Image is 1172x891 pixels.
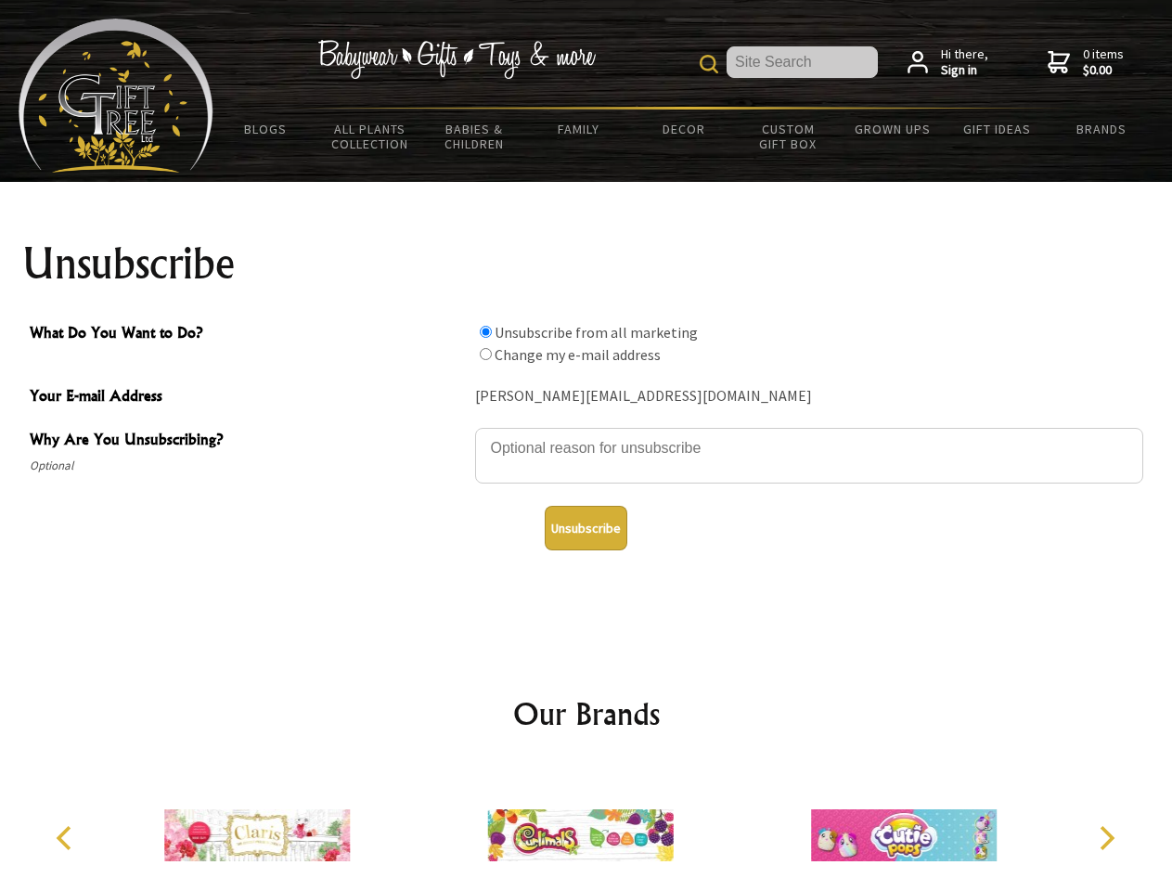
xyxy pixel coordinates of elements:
img: Babywear - Gifts - Toys & more [317,40,596,79]
button: Previous [46,818,87,859]
span: Your E-mail Address [30,384,466,411]
a: All Plants Collection [318,110,423,163]
textarea: Why Are You Unsubscribing? [475,428,1143,484]
span: Optional [30,455,466,477]
h2: Our Brands [37,691,1136,736]
span: 0 items [1083,45,1124,79]
input: Site Search [727,46,878,78]
strong: $0.00 [1083,62,1124,79]
a: Gift Ideas [945,110,1050,148]
a: Brands [1050,110,1154,148]
div: [PERSON_NAME][EMAIL_ADDRESS][DOMAIN_NAME] [475,382,1143,411]
strong: Sign in [941,62,988,79]
a: Grown Ups [840,110,945,148]
input: What Do You Want to Do? [480,326,492,338]
a: Hi there,Sign in [908,46,988,79]
span: What Do You Want to Do? [30,321,466,348]
span: Hi there, [941,46,988,79]
a: BLOGS [213,110,318,148]
img: product search [700,55,718,73]
img: Babyware - Gifts - Toys and more... [19,19,213,173]
a: Decor [631,110,736,148]
a: 0 items$0.00 [1048,46,1124,79]
label: Unsubscribe from all marketing [495,323,698,342]
label: Change my e-mail address [495,345,661,364]
a: Family [527,110,632,148]
input: What Do You Want to Do? [480,348,492,360]
a: Custom Gift Box [736,110,841,163]
button: Next [1086,818,1127,859]
button: Unsubscribe [545,506,627,550]
h1: Unsubscribe [22,241,1151,286]
span: Why Are You Unsubscribing? [30,428,466,455]
a: Babies & Children [422,110,527,163]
